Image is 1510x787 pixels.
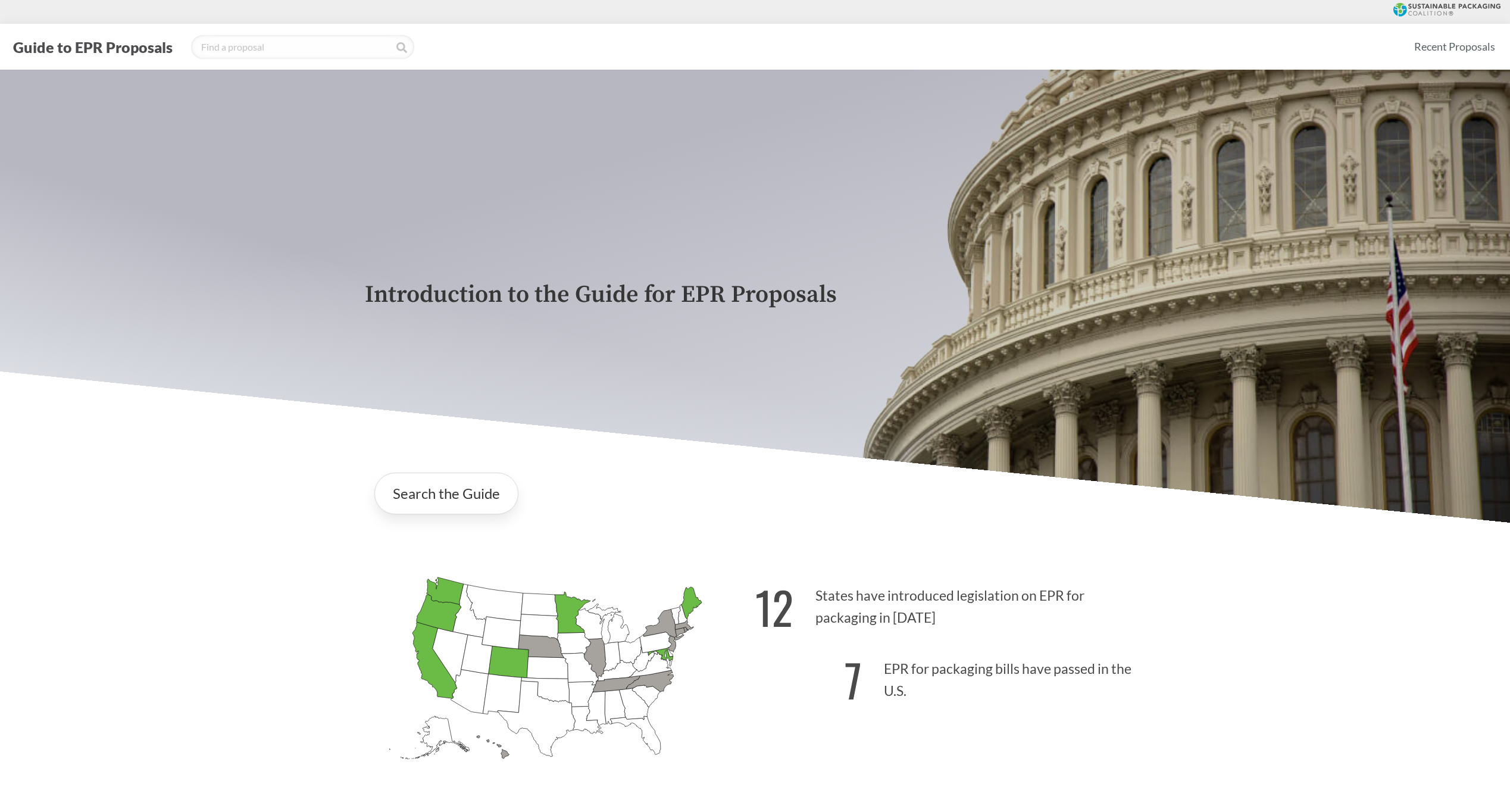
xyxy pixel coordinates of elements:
p: Introduction to the Guide for EPR Proposals [365,282,1146,308]
strong: 7 [845,647,862,713]
p: EPR for packaging bills have passed in the U.S. [755,640,1146,713]
a: Search the Guide [374,473,518,514]
button: Guide to EPR Proposals [10,38,176,57]
a: Recent Proposals [1409,33,1500,60]
strong: 12 [755,574,793,640]
input: Find a proposal [191,35,414,59]
p: States have introduced legislation on EPR for packaging in [DATE] [755,567,1146,640]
